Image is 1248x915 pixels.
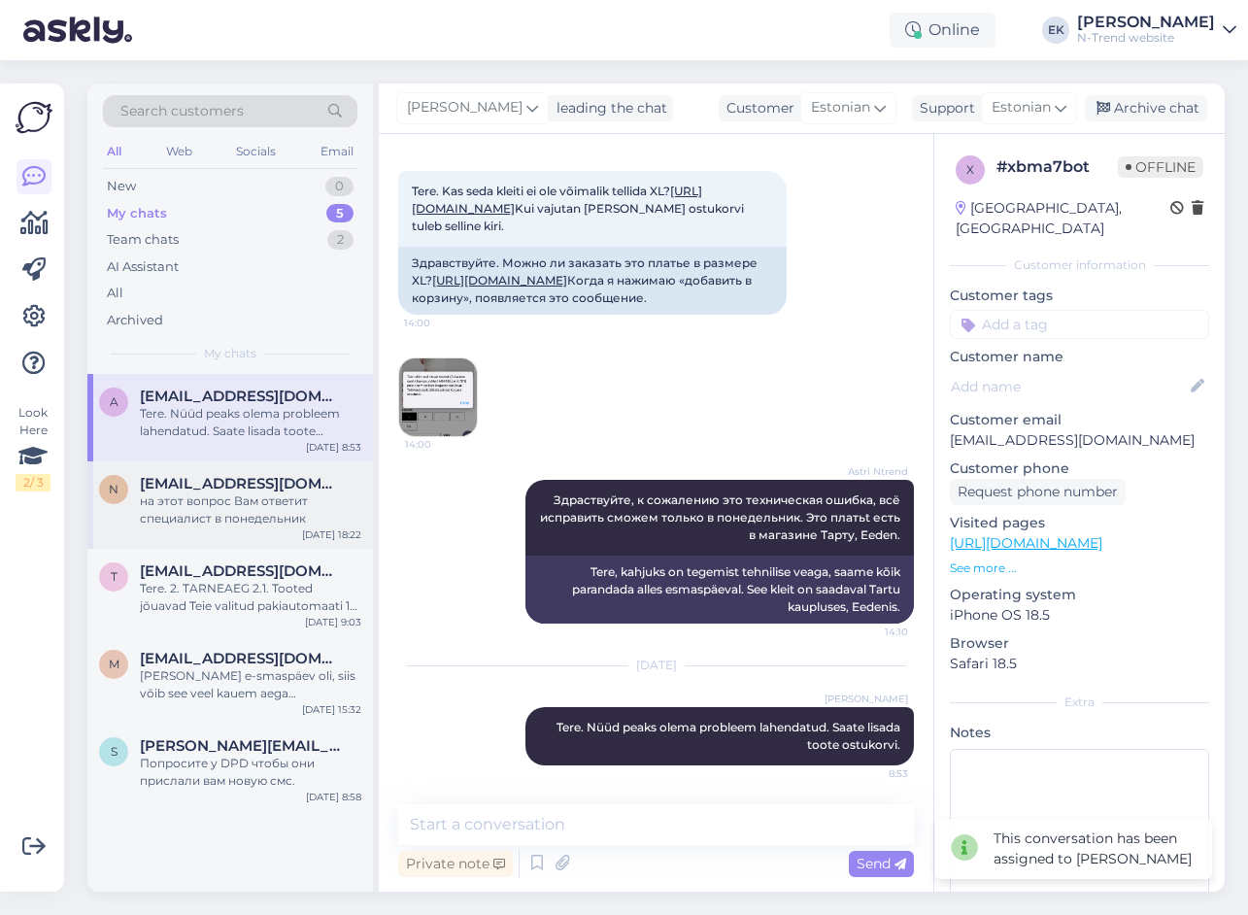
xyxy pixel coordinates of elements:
div: Customer information [950,256,1209,274]
div: EK [1042,17,1069,44]
p: Operating system [950,585,1209,605]
span: sumita@mail.ru [140,737,342,755]
span: [PERSON_NAME] [407,97,523,119]
img: Askly Logo [16,99,52,136]
span: Search customers [120,101,244,121]
p: Browser [950,633,1209,654]
div: [PERSON_NAME] [1077,15,1215,30]
span: [PERSON_NAME] [825,692,908,706]
span: m [109,657,119,671]
div: Private note [398,851,513,877]
a: [URL][DOMAIN_NAME] [432,273,567,288]
span: 14:00 [405,437,478,452]
p: Customer name [950,347,1209,367]
div: 2 / 3 [16,474,51,491]
div: [DATE] 8:58 [306,790,361,804]
div: [DATE] 9:03 [305,615,361,629]
div: Email [317,139,357,164]
div: My chats [107,204,167,223]
div: [PERSON_NAME] e-smaspäev oli, siis võib see veel kauem aega [PERSON_NAME]. Kui soovite täpsemat i... [140,667,361,702]
p: See more ... [950,559,1209,577]
div: Extra [950,694,1209,711]
p: Customer email [950,410,1209,430]
span: A [110,394,118,409]
a: [URL][DOMAIN_NAME] [950,534,1102,552]
div: [DATE] 8:53 [306,440,361,455]
div: на этот вопрос Вам ответит специалист в понедельник [140,492,361,527]
span: 8:53 [835,766,908,781]
p: Safari 18.5 [950,654,1209,674]
span: Tere. Kas seda kleiti ei ole võimalik tellida XL? Kui vajutan [PERSON_NAME] ostukorvi tuleb selli... [412,184,747,233]
p: [EMAIL_ADDRESS][DOMAIN_NAME] [950,430,1209,451]
div: 0 [325,177,354,196]
div: Tere, kahjuks on tegemist tehnilise veaga, saame kõik parandada alles esmaspäeval. See kleit on s... [525,556,914,624]
p: iPhone OS 18.5 [950,605,1209,626]
div: All [107,284,123,303]
span: s [111,744,118,759]
span: n [109,482,118,496]
div: This conversation has been assigned to [PERSON_NAME] [994,829,1197,869]
div: Попросите у DPD чтобы они прислали вам новую смс. [140,755,361,790]
input: Add name [951,376,1187,397]
div: Здравствуйте. Можно ли заказать это платье в размере XL? Когда я нажимаю «добавить в корзину», по... [398,247,787,315]
div: 2 [327,230,354,250]
div: leading the chat [549,98,667,119]
span: Tere. Nüüd peaks olema probleem lahendatud. Saate lisada toote ostukorvi. [557,720,903,752]
div: Support [912,98,975,119]
div: [DATE] 18:22 [302,527,361,542]
p: Visited pages [950,513,1209,533]
span: Estonian [811,97,870,119]
a: [PERSON_NAME]N-Trend website [1077,15,1236,46]
span: nika.kamila17@gmail.com [140,475,342,492]
span: Offline [1118,156,1203,178]
div: Tere. Nüüd peaks olema probleem lahendatud. Saate lisada toote ostukorvi. [140,405,361,440]
div: Online [890,13,995,48]
div: Request phone number [950,479,1126,505]
span: Send [857,855,906,872]
div: 5 [326,204,354,223]
div: Tere. 2. TARNEAEG 2.1. Tooted jõuavad Teie valitud pakiautomaati 1-2 tööpäeva jooksul alates tell... [140,580,361,615]
div: Look Here [16,404,51,491]
span: truudevi.paal@mail.ee [140,562,342,580]
p: Customer tags [950,286,1209,306]
span: x [966,162,974,177]
p: Customer phone [950,458,1209,479]
div: # xbma7bot [996,155,1118,179]
div: Archive chat [1085,95,1207,121]
span: Andrakunnap12@gmail.com [140,388,342,405]
span: 14:00 [404,316,477,330]
div: New [107,177,136,196]
div: Customer [719,98,794,119]
p: Notes [950,723,1209,743]
div: Archived [107,311,163,330]
span: Здраствуйте, к сожалению это техническая ошибка, всё исправить сможем только в понедельник. Это п... [540,492,903,542]
div: Web [162,139,196,164]
div: [DATE] 15:32 [302,702,361,717]
div: AI Assistant [107,257,179,277]
span: My chats [204,345,256,362]
span: Astri Ntrend [835,464,908,479]
span: t [111,569,118,584]
span: Estonian [992,97,1051,119]
img: Attachment [399,358,477,436]
div: Team chats [107,230,179,250]
div: All [103,139,125,164]
div: Socials [232,139,280,164]
input: Add a tag [950,310,1209,339]
span: mailiispendla@gmail.com [140,650,342,667]
span: 14:10 [835,625,908,639]
div: [DATE] [398,657,914,674]
div: [GEOGRAPHIC_DATA], [GEOGRAPHIC_DATA] [956,198,1170,239]
div: N-Trend website [1077,30,1215,46]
